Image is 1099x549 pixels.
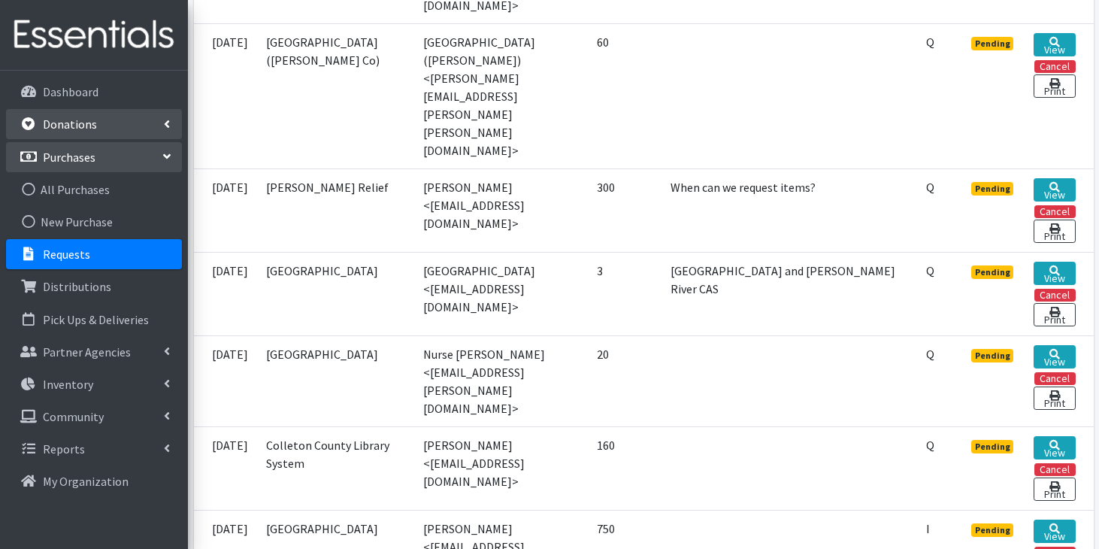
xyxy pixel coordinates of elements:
[194,252,257,335] td: [DATE]
[257,335,415,426] td: [GEOGRAPHIC_DATA]
[6,434,182,464] a: Reports
[6,402,182,432] a: Community
[971,523,1014,537] span: Pending
[926,521,930,536] abbr: Individual
[257,23,415,168] td: [GEOGRAPHIC_DATA] ([PERSON_NAME] Co)
[6,142,182,172] a: Purchases
[1034,303,1075,326] a: Print
[6,271,182,302] a: Distributions
[6,174,182,205] a: All Purchases
[926,180,934,195] abbr: Quantity
[588,23,662,168] td: 60
[6,466,182,496] a: My Organization
[6,305,182,335] a: Pick Ups & Deliveries
[414,426,587,510] td: [PERSON_NAME] <[EMAIL_ADDRESS][DOMAIN_NAME]>
[588,168,662,252] td: 300
[257,168,415,252] td: [PERSON_NAME] Relief
[43,279,111,294] p: Distributions
[1034,520,1075,543] a: View
[1034,478,1075,501] a: Print
[6,369,182,399] a: Inventory
[1034,387,1075,410] a: Print
[926,263,934,278] abbr: Quantity
[43,474,129,489] p: My Organization
[662,168,917,252] td: When can we request items?
[414,23,587,168] td: [GEOGRAPHIC_DATA] ([PERSON_NAME]) <[PERSON_NAME][EMAIL_ADDRESS][PERSON_NAME][PERSON_NAME][DOMAIN_...
[414,168,587,252] td: [PERSON_NAME] <[EMAIL_ADDRESS][DOMAIN_NAME]>
[1034,372,1076,385] button: Cancel
[1034,74,1075,98] a: Print
[588,335,662,426] td: 20
[971,440,1014,453] span: Pending
[588,252,662,335] td: 3
[971,265,1014,279] span: Pending
[6,77,182,107] a: Dashboard
[43,84,98,99] p: Dashboard
[1034,345,1075,369] a: View
[414,335,587,426] td: Nurse [PERSON_NAME] <[EMAIL_ADDRESS][PERSON_NAME][DOMAIN_NAME]>
[194,23,257,168] td: [DATE]
[1034,60,1076,73] button: Cancel
[971,349,1014,362] span: Pending
[257,252,415,335] td: [GEOGRAPHIC_DATA]
[1034,33,1075,56] a: View
[6,10,182,60] img: HumanEssentials
[971,37,1014,50] span: Pending
[43,441,85,456] p: Reports
[1034,289,1076,302] button: Cancel
[43,377,93,392] p: Inventory
[926,438,934,453] abbr: Quantity
[43,150,95,165] p: Purchases
[257,426,415,510] td: Colleton County Library System
[1034,262,1075,285] a: View
[1034,178,1075,202] a: View
[1034,205,1076,218] button: Cancel
[6,207,182,237] a: New Purchase
[194,335,257,426] td: [DATE]
[43,409,104,424] p: Community
[194,426,257,510] td: [DATE]
[1034,220,1075,243] a: Print
[43,247,90,262] p: Requests
[971,182,1014,196] span: Pending
[662,252,917,335] td: [GEOGRAPHIC_DATA] and [PERSON_NAME] River CAS
[1034,463,1076,476] button: Cancel
[588,426,662,510] td: 160
[194,168,257,252] td: [DATE]
[6,109,182,139] a: Donations
[43,312,149,327] p: Pick Ups & Deliveries
[1034,436,1075,460] a: View
[43,344,131,359] p: Partner Agencies
[43,117,97,132] p: Donations
[926,347,934,362] abbr: Quantity
[926,35,934,50] abbr: Quantity
[6,239,182,269] a: Requests
[414,252,587,335] td: [GEOGRAPHIC_DATA] <[EMAIL_ADDRESS][DOMAIN_NAME]>
[6,337,182,367] a: Partner Agencies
